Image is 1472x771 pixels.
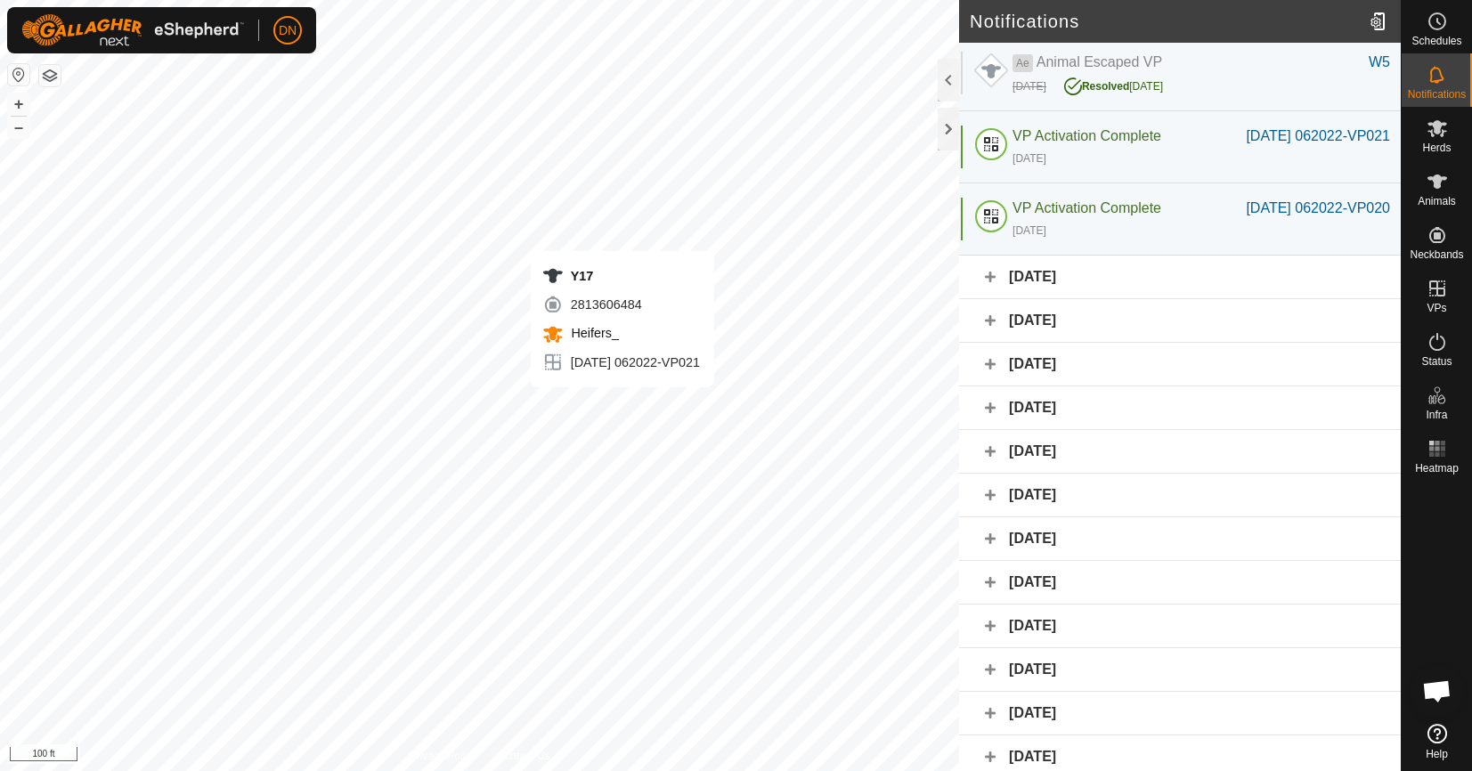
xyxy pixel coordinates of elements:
[1037,54,1162,69] span: Animal Escaped VP
[959,386,1401,430] div: [DATE]
[8,93,29,115] button: +
[1013,128,1161,143] span: VP Activation Complete
[542,265,700,287] div: Y17
[1410,249,1463,260] span: Neckbands
[1418,196,1456,207] span: Animals
[1426,410,1447,420] span: Infra
[959,692,1401,735] div: [DATE]
[542,352,700,373] div: [DATE] 062022-VP021
[1369,52,1390,73] div: W5
[1013,200,1161,215] span: VP Activation Complete
[1246,198,1390,219] div: [DATE] 062022-VP020
[959,517,1401,561] div: [DATE]
[1064,73,1163,94] div: [DATE]
[39,65,61,86] button: Map Layers
[1408,89,1466,100] span: Notifications
[21,14,244,46] img: Gallagher Logo
[497,748,549,764] a: Contact Us
[959,648,1401,692] div: [DATE]
[1422,142,1451,153] span: Herds
[1411,36,1461,46] span: Schedules
[1426,749,1448,759] span: Help
[8,117,29,138] button: –
[959,605,1401,648] div: [DATE]
[410,748,476,764] a: Privacy Policy
[1402,717,1472,767] a: Help
[1421,356,1452,367] span: Status
[1013,150,1046,166] div: [DATE]
[1411,664,1464,718] div: Open chat
[959,256,1401,299] div: [DATE]
[1013,223,1046,239] div: [DATE]
[959,474,1401,517] div: [DATE]
[542,294,700,315] div: 2813606484
[1013,78,1046,94] div: [DATE]
[1082,80,1129,93] span: Resolved
[959,430,1401,474] div: [DATE]
[279,21,297,40] span: DN
[959,561,1401,605] div: [DATE]
[1246,126,1390,147] div: [DATE] 062022-VP021
[970,11,1362,32] h2: Notifications
[8,64,29,85] button: Reset Map
[959,299,1401,343] div: [DATE]
[959,343,1401,386] div: [DATE]
[567,326,619,340] span: Heifers_
[1013,54,1033,72] span: Ae
[1427,303,1446,313] span: VPs
[1415,463,1459,474] span: Heatmap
